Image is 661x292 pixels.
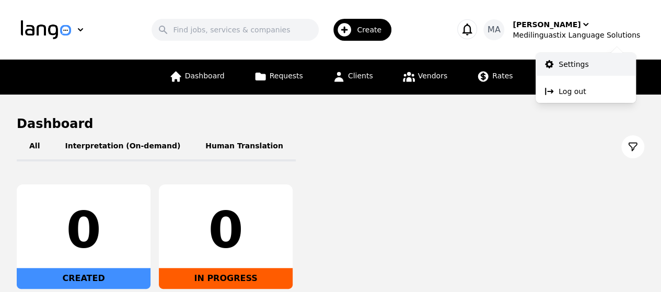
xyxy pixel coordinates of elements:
[559,59,588,69] p: Settings
[25,205,142,255] div: 0
[357,25,389,35] span: Create
[488,24,501,36] span: MA
[319,15,398,45] button: Create
[185,72,225,80] span: Dashboard
[270,72,303,80] span: Requests
[418,72,447,80] span: Vendors
[163,60,231,95] a: Dashboard
[248,60,309,95] a: Requests
[483,19,640,40] button: MA[PERSON_NAME]Medilinguastix Language Solutions
[193,132,296,161] button: Human Translation
[492,72,513,80] span: Rates
[326,60,379,95] a: Clients
[52,132,193,161] button: Interpretation (On-demand)
[17,115,644,132] h1: Dashboard
[21,20,71,39] img: Logo
[470,60,519,95] a: Rates
[159,268,293,289] div: IN PROGRESS
[152,19,319,41] input: Find jobs, services & companies
[513,19,581,30] div: [PERSON_NAME]
[621,135,644,158] button: Filter
[513,30,640,40] div: Medilinguastix Language Solutions
[17,132,52,161] button: All
[17,268,150,289] div: CREATED
[167,205,284,255] div: 0
[396,60,454,95] a: Vendors
[348,72,373,80] span: Clients
[559,86,586,97] p: Log out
